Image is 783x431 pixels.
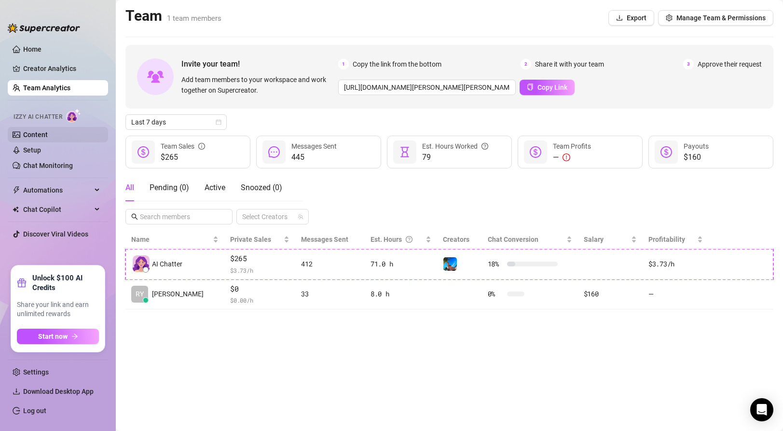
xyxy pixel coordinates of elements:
span: download [616,14,623,21]
div: All [125,182,134,194]
span: question-circle [481,141,488,152]
span: $265 [161,152,205,163]
h2: Team [125,7,221,25]
span: AI Chatter [152,259,182,269]
span: thunderbolt [13,186,20,194]
span: Copy the link from the bottom [353,59,441,70]
a: Creator Analytics [23,61,100,76]
button: Manage Team & Permissions [658,10,773,26]
span: Active [205,183,225,192]
span: calendar [216,119,221,125]
span: Payouts [684,142,709,150]
a: Settings [23,368,49,376]
span: 3 [683,59,694,70]
span: exclamation-circle [563,153,570,161]
span: Team Profits [553,142,591,150]
img: AI Chatter [66,109,81,123]
span: Name [131,234,211,245]
span: setting [666,14,673,21]
span: Chat Conversion [488,236,538,243]
span: Messages Sent [301,236,348,243]
input: Search members [140,211,219,222]
a: Log out [23,407,46,415]
span: Copy Link [537,83,567,91]
td: — [643,279,709,310]
span: message [268,146,280,158]
span: arrow-right [71,333,78,340]
span: 79 [422,152,488,163]
div: — [553,152,591,163]
span: Export [627,14,646,22]
span: dollar-circle [137,146,149,158]
div: Open Intercom Messenger [750,398,773,421]
span: copy [527,83,534,90]
span: Approve their request [698,59,762,70]
a: Content [23,131,48,139]
span: RY [136,289,144,299]
span: dollar-circle [530,146,541,158]
div: 71.0 h [371,259,431,269]
span: 2 [521,59,531,70]
span: Last 7 days [131,115,221,129]
span: Share your link and earn unlimited rewards [17,300,99,319]
a: Home [23,45,41,53]
span: Automations [23,182,92,198]
span: $265 [230,253,289,264]
a: Setup [23,146,41,154]
span: 445 [291,152,337,163]
span: Salary [584,236,604,243]
span: info-circle [198,141,205,152]
img: logo-BBDzfeDw.svg [8,23,80,33]
span: $ 0.00 /h [230,295,289,305]
button: Copy Link [520,80,575,95]
span: Snoozed ( 0 ) [241,183,282,192]
span: Start now [38,333,68,340]
span: team [298,214,303,220]
div: 33 [301,289,359,299]
span: Private Sales [230,236,271,243]
span: Profitability [648,236,685,243]
span: 1 team members [167,14,221,23]
div: 8.0 h [371,289,431,299]
span: download [13,388,20,395]
div: Est. Hours Worked [422,141,488,152]
span: 18 % [488,259,503,269]
span: question-circle [406,234,412,245]
span: search [131,213,138,220]
span: Chat Copilot [23,202,92,217]
div: $160 [584,289,637,299]
span: Download Desktop App [23,388,94,395]
span: Add team members to your workspace and work together on Supercreator. [181,74,334,96]
div: Est. Hours [371,234,424,245]
span: 1 [338,59,349,70]
span: Manage Team & Permissions [676,14,766,22]
span: [PERSON_NAME] [152,289,204,299]
img: Ryan [443,257,457,271]
span: Invite your team! [181,58,338,70]
span: $160 [684,152,709,163]
a: Discover Viral Videos [23,230,88,238]
th: Name [125,230,224,249]
span: 0 % [488,289,503,299]
div: $3.73 /h [648,259,703,269]
span: $ 3.73 /h [230,265,289,275]
button: Export [608,10,654,26]
button: Start nowarrow-right [17,329,99,344]
th: Creators [437,230,482,249]
div: Pending ( 0 ) [150,182,189,194]
div: 412 [301,259,359,269]
strong: Unlock $100 AI Credits [32,273,99,292]
span: gift [17,278,27,288]
a: Chat Monitoring [23,162,73,169]
img: izzy-ai-chatter-avatar-DDCN_rTZ.svg [133,255,150,272]
span: $0 [230,283,289,295]
a: Team Analytics [23,84,70,92]
div: Team Sales [161,141,205,152]
span: hourglass [399,146,411,158]
span: Messages Sent [291,142,337,150]
img: Chat Copilot [13,206,19,213]
span: dollar-circle [660,146,672,158]
span: Share it with your team [535,59,604,70]
span: Izzy AI Chatter [14,112,62,122]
